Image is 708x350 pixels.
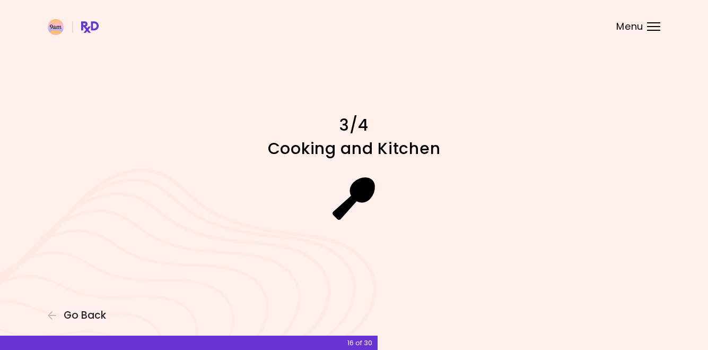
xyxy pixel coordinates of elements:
span: Menu [616,22,643,31]
span: Go Back [64,310,106,321]
h1: 3/4 [169,115,540,135]
img: RxDiet [48,19,99,35]
button: Go Back [48,310,111,321]
h1: Cooking and Kitchen [169,138,540,159]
